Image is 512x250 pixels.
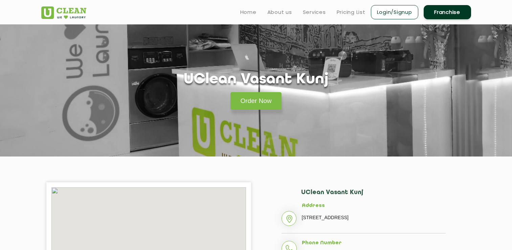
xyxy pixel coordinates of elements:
[301,189,446,203] h2: UClean Vasant Kunj
[184,71,329,88] h1: UClean Vasant Kunj
[267,8,292,16] a: About us
[240,8,257,16] a: Home
[337,8,365,16] a: Pricing List
[302,240,446,246] h5: Phone Number
[230,92,282,110] a: Order Now
[41,6,86,19] img: UClean Laundry and Dry Cleaning
[302,203,446,209] h5: Address
[371,5,418,19] a: Login/Signup
[424,5,471,19] a: Franchise
[303,8,326,16] a: Services
[302,212,446,223] p: [STREET_ADDRESS]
